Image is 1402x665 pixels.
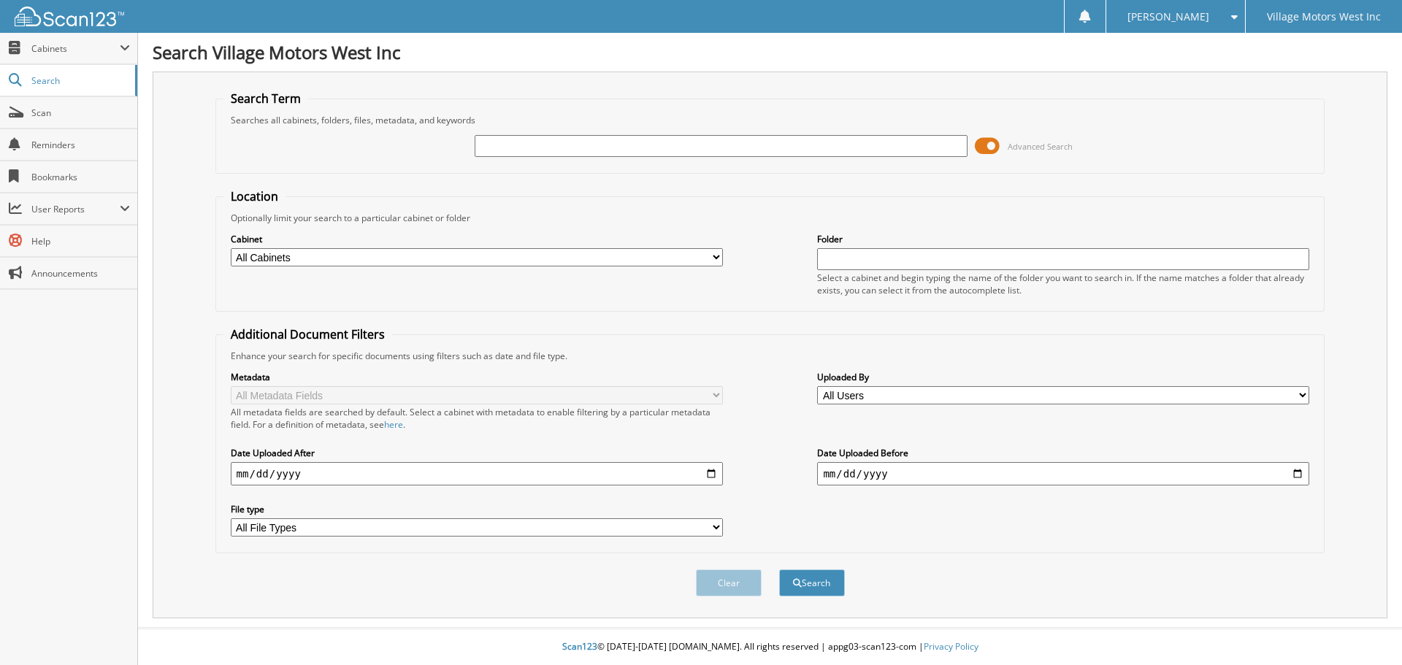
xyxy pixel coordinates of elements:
label: Date Uploaded After [231,447,723,459]
span: Cabinets [31,42,120,55]
a: Privacy Policy [924,640,978,653]
span: Advanced Search [1008,141,1073,152]
button: Search [779,569,845,596]
label: Metadata [231,371,723,383]
div: Enhance your search for specific documents using filters such as date and file type. [223,350,1317,362]
label: Uploaded By [817,371,1309,383]
legend: Search Term [223,91,308,107]
span: Reminders [31,139,130,151]
h1: Search Village Motors West Inc [153,40,1387,64]
span: User Reports [31,203,120,215]
img: scan123-logo-white.svg [15,7,124,26]
span: Search [31,74,128,87]
span: Bookmarks [31,171,130,183]
span: Scan123 [562,640,597,653]
input: start [231,462,723,485]
span: [PERSON_NAME] [1127,12,1209,21]
div: Select a cabinet and begin typing the name of the folder you want to search in. If the name match... [817,272,1309,296]
span: Help [31,235,130,247]
span: Scan [31,107,130,119]
a: here [384,418,403,431]
span: Announcements [31,267,130,280]
input: end [817,462,1309,485]
div: Searches all cabinets, folders, files, metadata, and keywords [223,114,1317,126]
div: Optionally limit your search to a particular cabinet or folder [223,212,1317,224]
label: File type [231,503,723,515]
span: Village Motors West Inc [1267,12,1381,21]
label: Folder [817,233,1309,245]
legend: Additional Document Filters [223,326,392,342]
div: © [DATE]-[DATE] [DOMAIN_NAME]. All rights reserved | appg03-scan123-com | [138,629,1402,665]
div: All metadata fields are searched by default. Select a cabinet with metadata to enable filtering b... [231,406,723,431]
label: Cabinet [231,233,723,245]
iframe: Chat Widget [1329,595,1402,665]
label: Date Uploaded Before [817,447,1309,459]
legend: Location [223,188,286,204]
button: Clear [696,569,762,596]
